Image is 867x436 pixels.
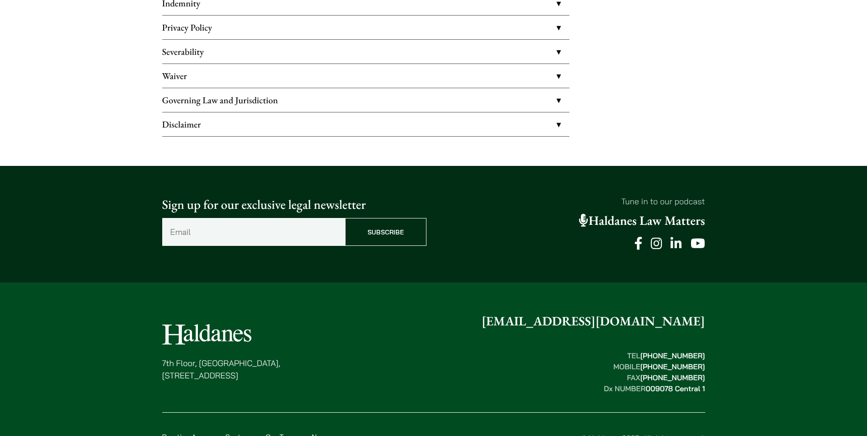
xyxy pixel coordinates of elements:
a: Governing Law and Jurisdiction [162,88,569,112]
mark: [PHONE_NUMBER] [640,373,705,382]
p: Tune in to our podcast [441,195,705,207]
mark: 009078 Central 1 [645,384,705,393]
mark: [PHONE_NUMBER] [640,351,705,360]
p: 7th Floor, [GEOGRAPHIC_DATA], [STREET_ADDRESS] [162,357,281,382]
strong: TEL MOBILE FAX Dx NUMBER [604,351,705,393]
a: Haldanes Law Matters [579,213,705,229]
a: Severability [162,40,569,64]
img: Logo of Haldanes [162,324,251,345]
input: Email [162,218,345,246]
input: Subscribe [345,218,426,246]
mark: [PHONE_NUMBER] [640,362,705,371]
a: Disclaimer [162,112,569,136]
a: Privacy Policy [162,16,569,39]
a: Waiver [162,64,569,88]
a: [EMAIL_ADDRESS][DOMAIN_NAME] [482,313,705,330]
p: Sign up for our exclusive legal newsletter [162,195,426,214]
